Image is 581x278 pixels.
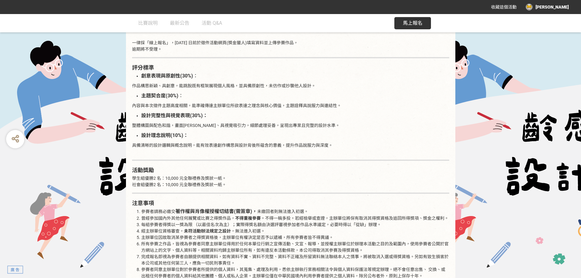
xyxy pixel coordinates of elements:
[141,228,449,234] li: 經主辦單位資格審查， ，無法進入初選。
[141,215,449,222] li: 曾經參加國內外其他任何展覽或比賽之得獎作品， 。不得一稿多投。若經檢舉或查證，主辦單位將保有取消其得獎資格及追回所得獎項、獎金之權利。
[202,14,222,32] a: 活動 Q&A
[141,254,449,266] li: 完成報名即視為參賽者自願提供相關資料，如有資料不實、資料不完整、資料不正確及所留資料無法聯絡本人之情事，將被取消入選或得獎資格。另如有致生損害於本公司或其他任何第三人，應負一切民刑事責任。
[257,209,304,214] span: 未繳回者則無法進入初選
[132,142,449,155] p: 具備清晰的設計邏輯與概念說明，能有效表達創作構思與設計背後所蘊含的意義，提升作品說服力與深度。
[170,14,189,32] a: 最新公告
[141,73,193,79] strong: 創意表現與原創性(30%)
[170,20,189,26] span: 最新公告
[141,93,183,99] span: ：
[132,122,449,129] p: 整體構圖與配色和諧，畫面[PERSON_NAME]、具視覺吸引力，細節處理妥善，呈現出專業且完整的設計水準。
[235,216,261,221] strong: 不得重複參賽
[141,132,188,138] strong: 設計理念說明(10%)：
[138,20,158,26] span: 比賽說明
[141,234,449,241] li: 主辦單位因故取消某參賽者之得獎資格後，主辦單位有權決定是否予以遞補，所有參賽者皆不得異議。
[132,33,449,52] p: 一律採「線上報名」，[DATE] 日前於徵件活動網頁(獎金獵人)填寫資料並上傳參賽作品， 逾期將不受理。
[132,175,449,188] p: 學生組優勝2 名：10,000 元全聯禮券及獎狀一紙。 社會組優勝2 名：10,000 元全聯禮券及獎狀一紙。
[138,14,158,32] a: 比賽說明
[491,5,517,9] span: 收藏這個活動
[141,73,198,79] span: ：
[141,93,178,99] strong: 主題契合度(30%)
[132,83,449,89] p: 作品構思新穎、具創意，能跳脫既有框架展現個人風格，並具備原創性，未仿作或抄襲他人設計。
[202,20,222,26] span: 活動 Q&A
[141,113,208,118] strong: 設計完整性與視覺表現(30%)：
[132,200,154,206] strong: 注意事項
[132,167,154,173] strong: 活動獎勵
[141,222,449,228] li: 每組參賽者得獎以一獎為限 （以最佳名次為主）；實際得獎名額由決選評審視參加者作品水準議定，必要時得以「從缺」辦理。
[132,64,154,71] strong: 評分標準
[175,208,257,214] strong: 著作權與肖像權授權切結書(需簽章)，
[184,229,231,233] strong: 未符活動辦法規定之設計
[141,208,449,215] li: 參賽者請務必繳交 。
[394,17,431,29] button: 馬上報名
[403,20,422,26] span: 馬上報名
[132,103,449,109] p: 內容與本次徵件主題高度相關，能準確傳達主辦單位所欲表達之理念與核心價值，主題詮釋具說服力與連結性。
[141,241,449,254] li: 所有參賽之作品，皆視為參賽者同意主辦單位得用於任何本單位行銷之宣傳活動、文宣、報導，並授權主辦單位於辦理本活動之目的及範圍內，使用參賽者公開於官方網站上的文字、個人資料等，相關資料均歸主辦單位所...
